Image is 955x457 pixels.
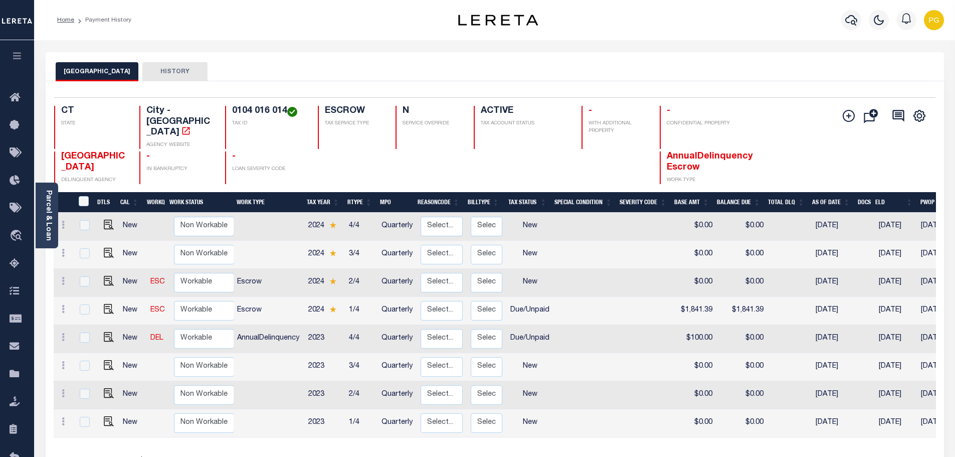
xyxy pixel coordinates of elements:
th: BillType: activate to sort column ascending [464,192,503,213]
td: Quarterly [377,269,417,297]
td: [DATE] [875,325,917,353]
td: [DATE] [812,213,857,241]
a: ESC [150,307,165,314]
td: [DATE] [875,213,917,241]
span: - [146,152,150,161]
td: [DATE] [812,297,857,325]
td: $0.00 [674,409,716,437]
th: DTLS [93,192,116,213]
td: 3/4 [345,353,377,381]
td: [DATE] [875,297,917,325]
th: Tax Year: activate to sort column ascending [303,192,343,213]
td: 1/4 [345,409,377,437]
td: 2/4 [345,381,377,409]
th: As of Date: activate to sort column ascending [808,192,854,213]
th: MPO [376,192,414,213]
th: &nbsp; [73,192,93,213]
td: $0.00 [716,213,768,241]
th: Severity Code: activate to sort column ascending [616,192,670,213]
td: [DATE] [875,241,917,269]
th: CAL: activate to sort column ascending [116,192,143,213]
td: Quarterly [377,241,417,269]
td: 2023 [304,325,345,353]
td: 2/4 [345,269,377,297]
th: &nbsp;&nbsp;&nbsp;&nbsp;&nbsp;&nbsp;&nbsp;&nbsp;&nbsp;&nbsp; [54,192,73,213]
h4: 0104 016 014 [232,106,306,117]
th: RType: activate to sort column ascending [343,192,376,213]
td: [DATE] [875,353,917,381]
td: Quarterly [377,353,417,381]
td: $0.00 [674,241,716,269]
td: New [119,353,146,381]
p: SERVICE OVERRIDE [403,120,462,127]
td: Quarterly [377,325,417,353]
th: Work Type [233,192,303,213]
td: Quarterly [377,381,417,409]
td: New [119,213,146,241]
td: AnnualDelinquency [233,325,304,353]
td: [DATE] [812,353,857,381]
td: [DATE] [812,241,857,269]
li: Payment History [74,16,131,25]
h4: CT [61,106,128,117]
td: 3/4 [345,241,377,269]
p: TAX ACCOUNT STATUS [481,120,569,127]
td: [DATE] [812,325,857,353]
a: Parcel & Loan [45,190,52,241]
button: [GEOGRAPHIC_DATA] [56,62,138,81]
th: Base Amt: activate to sort column ascending [670,192,713,213]
img: Star.svg [329,278,336,284]
td: 4/4 [345,213,377,241]
img: Star.svg [329,306,336,313]
h4: ESCROW [325,106,384,117]
th: Work Status [165,192,234,213]
td: $0.00 [716,381,768,409]
td: 2023 [304,353,345,381]
td: New [506,269,554,297]
td: $0.00 [716,353,768,381]
td: [DATE] [875,409,917,437]
a: ESC [150,278,165,285]
td: New [119,297,146,325]
h4: N [403,106,462,117]
td: $0.00 [674,353,716,381]
span: - [667,106,670,115]
td: New [506,353,554,381]
td: $0.00 [716,325,768,353]
td: [DATE] [812,381,857,409]
img: logo-dark.svg [458,15,538,26]
th: WorkQ [143,192,165,213]
td: New [119,381,146,409]
td: Due/Unpaid [506,297,554,325]
h4: City - [GEOGRAPHIC_DATA] [146,106,213,138]
td: $1,841.39 [674,297,716,325]
td: $0.00 [716,409,768,437]
th: ReasonCode: activate to sort column ascending [414,192,464,213]
p: CONFIDENTIAL PROPERTY [667,120,733,127]
a: Home [57,17,74,23]
span: - [232,152,236,161]
td: $0.00 [674,213,716,241]
h4: ACTIVE [481,106,569,117]
p: LOAN SEVERITY CODE [232,166,306,173]
td: New [119,241,146,269]
td: $0.00 [716,241,768,269]
p: TAX SERVICE TYPE [325,120,384,127]
td: New [119,269,146,297]
td: 4/4 [345,325,377,353]
img: svg+xml;base64,PHN2ZyB4bWxucz0iaHR0cDovL3d3dy53My5vcmcvMjAwMC9zdmciIHBvaW50ZXItZXZlbnRzPSJub25lIi... [924,10,944,30]
img: Star.svg [329,222,336,228]
button: HISTORY [142,62,208,81]
th: Tax Status: activate to sort column ascending [503,192,551,213]
th: Balance Due: activate to sort column ascending [713,192,764,213]
td: $100.00 [674,325,716,353]
p: IN BANKRUPTCY [146,166,213,173]
p: AGENCY WEBSITE [146,141,213,149]
td: New [506,241,554,269]
td: New [506,213,554,241]
td: 2024 [304,241,345,269]
p: DELINQUENT AGENCY [61,177,128,184]
img: Star.svg [329,250,336,256]
td: 2024 [304,297,345,325]
span: AnnualDelinquency Escrow [667,152,753,172]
